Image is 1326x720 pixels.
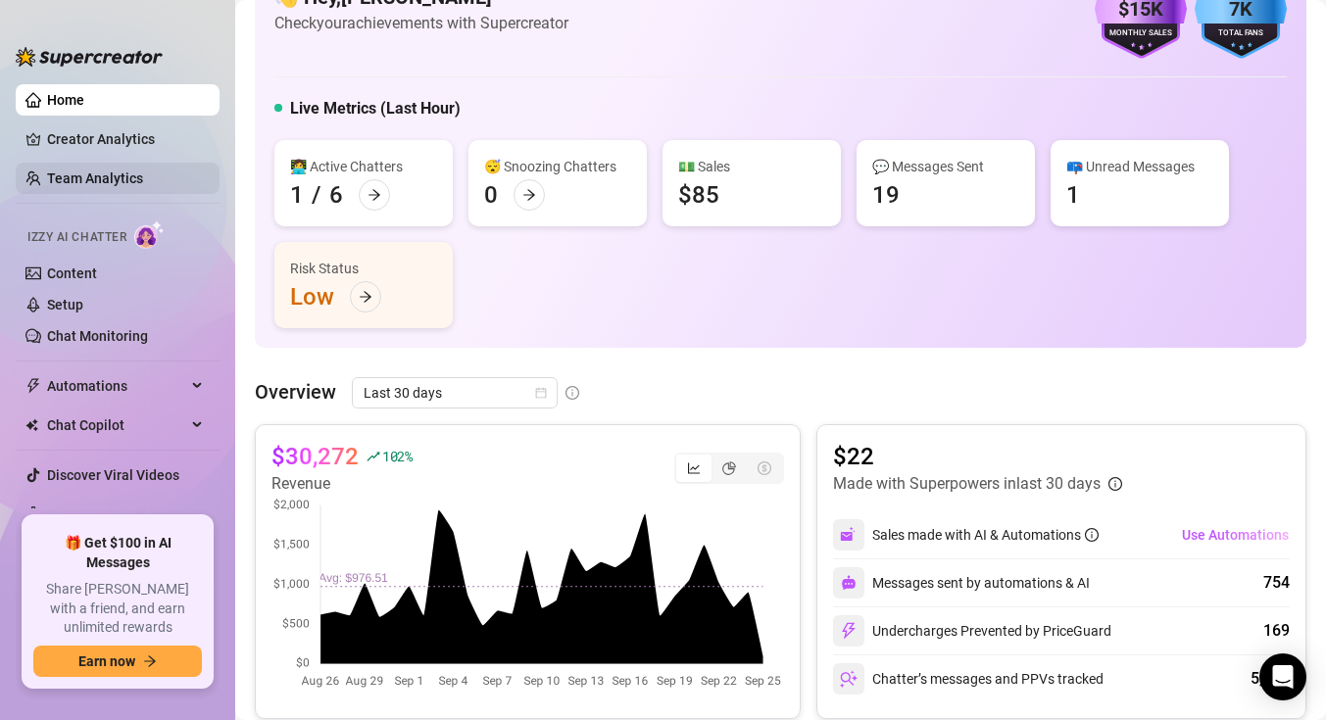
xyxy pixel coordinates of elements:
img: logo-BBDzfeDw.svg [16,47,163,67]
span: arrow-right [522,188,536,202]
span: 🎁 Get $100 in AI Messages [33,534,202,572]
div: Messages sent by automations & AI [833,567,1090,599]
div: Total Fans [1195,27,1287,40]
button: Earn nowarrow-right [33,646,202,677]
span: Earn now [78,653,135,669]
div: 1 [290,179,304,211]
span: pie-chart [722,461,736,475]
a: Home [47,92,84,108]
div: Undercharges Prevented by PriceGuard [833,615,1111,647]
div: Risk Status [290,258,437,279]
a: Discover Viral Videos [47,467,179,483]
article: Revenue [271,472,413,496]
span: info-circle [1108,477,1122,491]
div: 19 [872,179,900,211]
span: arrow-right [359,290,372,304]
h5: Live Metrics (Last Hour) [290,97,461,120]
img: svg%3e [840,526,858,544]
div: 💵 Sales [678,156,825,177]
div: segmented control [674,453,784,484]
img: Chat Copilot [25,418,38,432]
span: info-circle [1085,528,1099,542]
span: Last 30 days [364,378,546,408]
span: Automations [47,370,186,402]
a: Settings [47,506,99,522]
div: Open Intercom Messenger [1259,653,1306,700]
article: Overview [255,377,336,407]
div: $85 [678,179,719,211]
div: Monthly Sales [1095,27,1187,40]
div: Chatter’s messages and PPVs tracked [833,663,1104,695]
span: info-circle [565,386,579,400]
span: rise [367,450,380,463]
div: 0 [484,179,498,211]
span: line-chart [687,461,701,475]
div: 5,208 [1251,667,1290,691]
div: 😴 Snoozing Chatters [484,156,631,177]
article: Made with Superpowers in last 30 days [833,472,1101,496]
span: calendar [535,387,547,399]
a: Content [47,265,97,281]
div: Sales made with AI & Automations [872,524,1099,546]
article: $30,272 [271,441,359,472]
article: $22 [833,441,1122,472]
span: dollar-circle [758,461,771,475]
img: svg%3e [840,622,858,640]
a: Creator Analytics [47,123,204,155]
div: 📪 Unread Messages [1066,156,1213,177]
span: Share [PERSON_NAME] with a friend, and earn unlimited rewards [33,580,202,638]
span: 102 % [382,447,413,465]
span: arrow-right [368,188,381,202]
img: AI Chatter [134,220,165,249]
span: Use Automations [1182,527,1289,543]
div: 754 [1263,571,1290,595]
span: Izzy AI Chatter [27,228,126,247]
div: 1 [1066,179,1080,211]
img: svg%3e [840,670,858,688]
div: 👩‍💻 Active Chatters [290,156,437,177]
a: Setup [47,297,83,312]
a: Chat Monitoring [47,328,148,344]
span: arrow-right [143,654,157,668]
article: Check your achievements with Supercreator [274,11,568,35]
div: 169 [1263,619,1290,643]
div: 6 [329,179,343,211]
button: Use Automations [1181,519,1290,551]
span: Chat Copilot [47,409,186,441]
span: thunderbolt [25,378,41,394]
a: Team Analytics [47,170,143,186]
div: 💬 Messages Sent [872,156,1019,177]
img: svg%3e [841,575,857,591]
